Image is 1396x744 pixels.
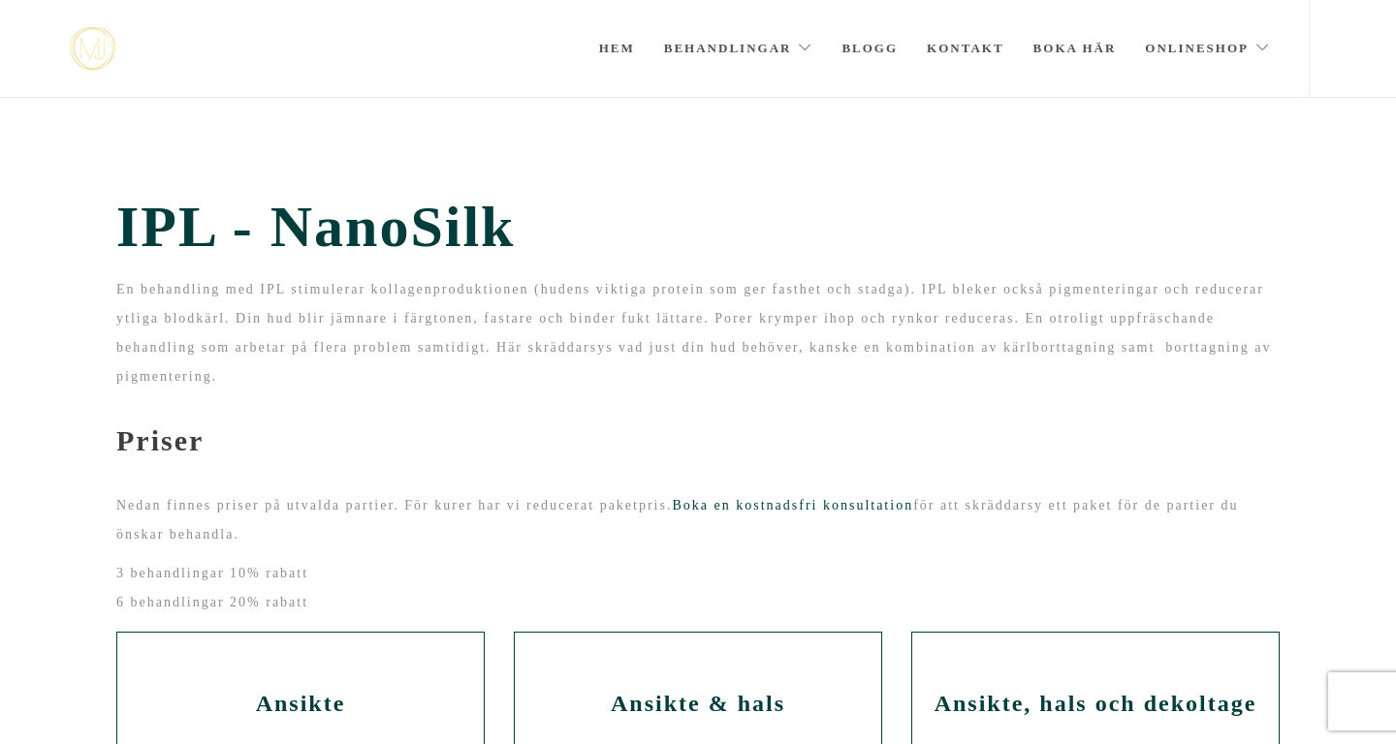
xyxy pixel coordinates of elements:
[116,491,1280,549] p: Nedan finnes priser på utvalda partier. För kurer har vi reducerat paketpris. för att skräddarsy ...
[927,691,1264,717] h2: Ansikte, hals och dekoltage
[529,691,867,717] h2: Ansikte & hals
[672,498,913,512] a: Boka en kostnadsfri konsultation
[116,559,1280,617] p: 3 behandlingar 10% rabatt 6 behandlingar 20% rabatt
[116,424,204,456] b: Priser
[116,194,1280,261] span: IPL - NanoSilk
[116,391,128,424] span: -
[116,275,1280,391] p: En behandling med IPL stimulerar kollagenproduktionen (hudens viktiga protein som ger fasthet och...
[70,27,115,71] a: mjstudio mjstudio mjstudio
[132,691,469,717] h2: Ansikte
[70,27,115,71] img: mjstudio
